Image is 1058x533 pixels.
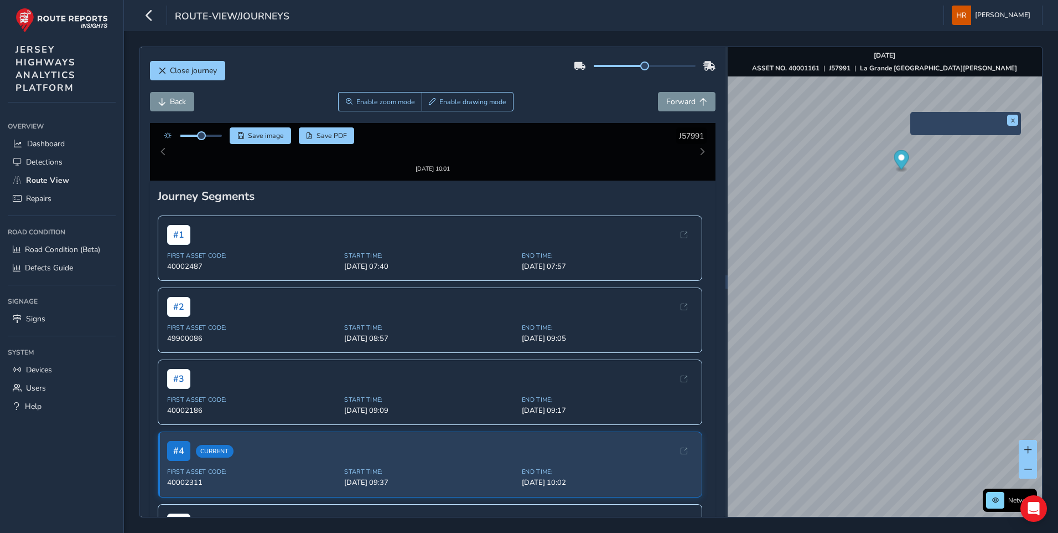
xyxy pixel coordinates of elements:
[8,118,116,135] div: Overview
[167,215,190,235] span: # 1
[175,9,289,25] span: route-view/journeys
[356,98,415,106] span: Enable zoom mode
[522,242,693,250] span: End Time:
[26,175,69,186] span: Route View
[952,6,1034,25] button: [PERSON_NAME]
[952,6,971,25] img: diamond-layout
[8,189,116,208] a: Repairs
[167,432,190,452] span: # 4
[439,98,506,106] span: Enable drawing mode
[299,127,355,144] button: PDF
[8,259,116,277] a: Defects Guide
[230,127,291,144] button: Save
[522,252,693,262] span: [DATE] 07:57
[344,458,515,467] span: Start Time:
[658,92,715,111] button: Forward
[522,396,693,406] span: [DATE] 09:17
[522,324,693,334] span: [DATE] 09:05
[874,51,895,60] strong: [DATE]
[8,379,116,397] a: Users
[26,383,46,393] span: Users
[26,157,63,167] span: Detections
[167,468,338,478] span: 40002311
[913,126,1018,133] button: Preview frame
[344,468,515,478] span: [DATE] 09:37
[25,401,42,412] span: Help
[27,139,65,149] span: Dashboard
[679,131,704,141] span: J57991
[344,252,515,262] span: [DATE] 07:40
[25,263,73,273] span: Defects Guide
[1007,115,1018,126] button: x
[522,468,693,478] span: [DATE] 10:02
[1020,495,1047,522] div: Open Intercom Messenger
[399,150,466,158] div: [DATE] 10:01
[167,324,338,334] span: 49900086
[8,293,116,310] div: Signage
[8,171,116,189] a: Route View
[170,65,217,76] span: Close journey
[666,96,696,107] span: Forward
[422,92,514,111] button: Draw
[167,252,338,262] span: 40002487
[894,150,909,173] div: Map marker
[167,314,338,322] span: First Asset Code:
[1008,496,1034,505] span: Network
[317,131,347,140] span: Save PDF
[522,386,693,394] span: End Time:
[167,287,190,307] span: # 2
[167,386,338,394] span: First Asset Code:
[167,396,338,406] span: 40002186
[158,178,708,194] div: Journey Segments
[167,359,190,379] span: # 3
[26,193,51,204] span: Repairs
[8,240,116,259] a: Road Condition (Beta)
[8,344,116,361] div: System
[344,396,515,406] span: [DATE] 09:09
[8,310,116,328] a: Signs
[344,242,515,250] span: Start Time:
[15,43,76,94] span: JERSEY HIGHWAYS ANALYTICS PLATFORM
[8,153,116,171] a: Detections
[860,64,1017,73] strong: La Grande [GEOGRAPHIC_DATA][PERSON_NAME]
[26,365,52,375] span: Devices
[196,435,234,448] span: Current
[344,386,515,394] span: Start Time:
[170,96,186,107] span: Back
[829,64,850,73] strong: J57991
[399,140,466,150] img: Thumbnail frame
[752,64,1017,73] div: | |
[8,397,116,416] a: Help
[8,224,116,240] div: Road Condition
[522,314,693,322] span: End Time:
[8,135,116,153] a: Dashboard
[248,131,284,140] span: Save image
[26,314,45,324] span: Signs
[167,242,338,250] span: First Asset Code:
[25,244,100,255] span: Road Condition (Beta)
[975,6,1030,25] span: [PERSON_NAME]
[8,361,116,379] a: Devices
[952,126,979,135] img: frame
[344,324,515,334] span: [DATE] 08:57
[344,314,515,322] span: Start Time:
[150,92,194,111] button: Back
[15,8,108,33] img: rr logo
[167,504,190,524] span: # 5
[167,458,338,467] span: First Asset Code:
[150,61,225,80] button: Close journey
[522,458,693,467] span: End Time:
[338,92,422,111] button: Zoom
[752,64,820,73] strong: ASSET NO. 40001161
